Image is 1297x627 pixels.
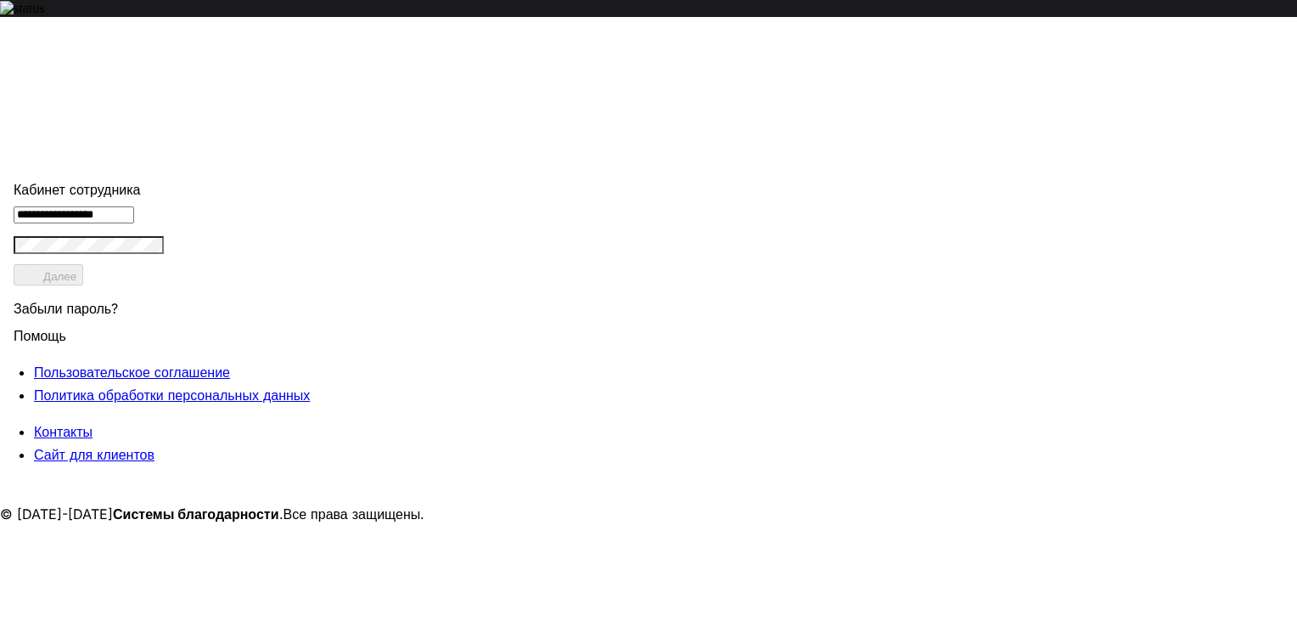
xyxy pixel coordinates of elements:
[34,364,230,381] a: Пользовательское соглашение
[14,287,368,325] div: Забыли пароль?
[14,317,66,344] span: Помощь
[14,264,83,285] button: Далее
[34,387,310,404] a: Политика обработки персональных данных
[14,178,368,201] div: Кабинет сотрудника
[34,446,154,463] a: Сайт для клиентов
[113,506,279,522] strong: Системы благодарности
[34,423,93,440] a: Контакты
[284,506,425,522] span: Все права защищены.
